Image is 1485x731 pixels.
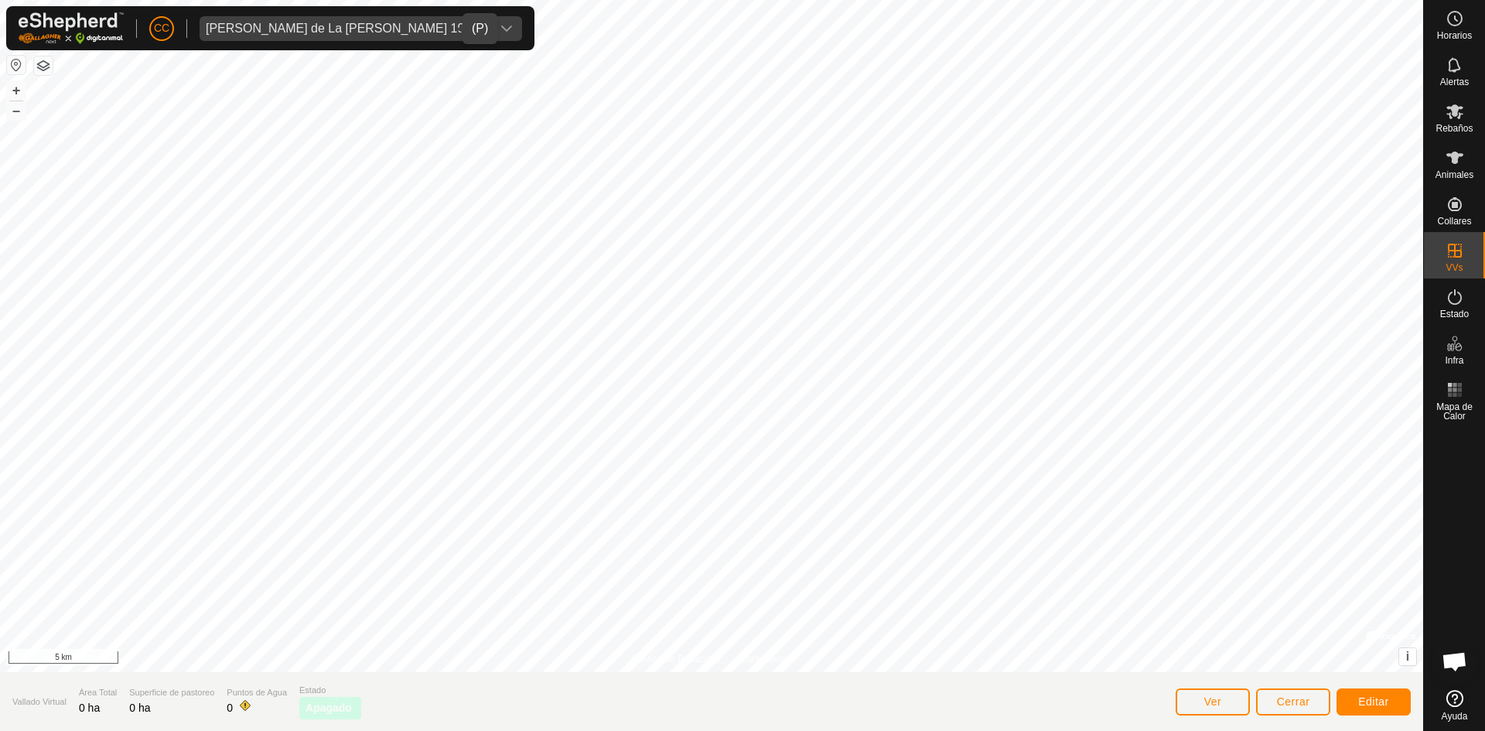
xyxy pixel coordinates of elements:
[7,56,26,74] button: Restablecer Mapa
[1446,263,1463,272] span: VVs
[1432,638,1478,685] div: Chat abierto
[227,702,233,714] span: 0
[1336,688,1411,716] button: Editar
[19,12,124,44] img: Logo Gallagher
[200,16,491,41] span: Jose Manuel Olivera de La Vega 19443
[632,652,721,666] a: Política de Privacidad
[227,686,287,699] span: Puntos de Agua
[12,695,67,709] span: Vallado Virtual
[129,702,150,714] span: 0 ha
[1176,688,1250,716] button: Ver
[1204,695,1222,708] span: Ver
[1435,170,1473,179] span: Animales
[1440,309,1469,319] span: Estado
[79,686,117,699] span: Área Total
[7,101,26,120] button: –
[1424,684,1485,727] a: Ayuda
[299,684,361,697] span: Estado
[1406,650,1409,663] span: i
[1399,648,1416,665] button: i
[7,81,26,100] button: +
[154,20,169,36] span: CC
[206,22,485,35] div: [PERSON_NAME] de La [PERSON_NAME] 19443
[1442,712,1468,721] span: Ayuda
[34,56,53,75] button: Capas del Mapa
[1440,77,1469,87] span: Alertas
[1437,31,1472,40] span: Horarios
[129,686,214,699] span: Superficie de pastoreo
[1437,217,1471,226] span: Collares
[1277,695,1310,708] span: Cerrar
[1358,695,1389,708] span: Editar
[739,652,791,666] a: Contáctenos
[79,702,100,714] span: 0 ha
[1445,356,1463,365] span: Infra
[306,700,352,716] span: Apagado
[491,16,522,41] div: dropdown trigger
[1428,402,1481,421] span: Mapa de Calor
[1435,124,1473,133] span: Rebaños
[1256,688,1330,716] button: Cerrar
